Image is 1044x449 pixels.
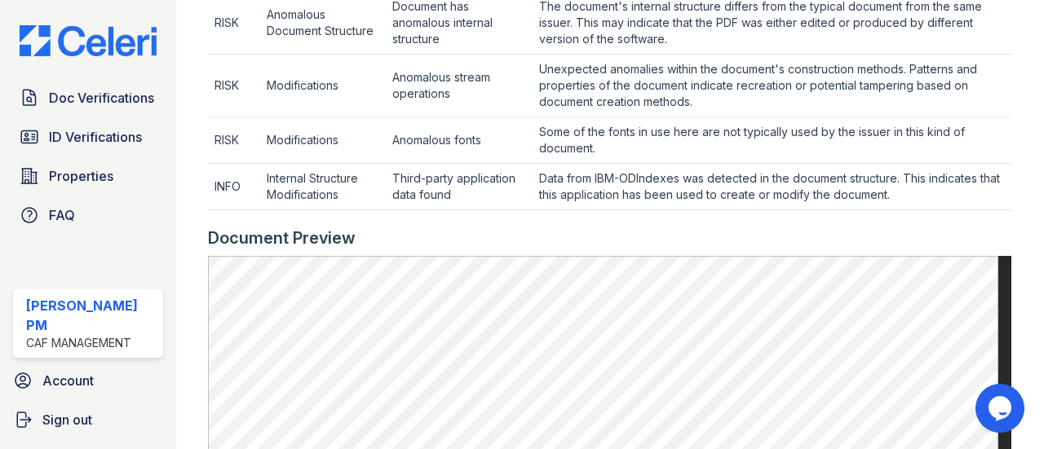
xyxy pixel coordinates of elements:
td: RISK [208,117,260,164]
div: CAF Management [26,335,157,351]
td: Modifications [260,55,385,117]
td: Data from IBM-ODIndexes was detected in the document structure. This indicates that this applicat... [533,164,1012,210]
div: Document Preview [208,227,356,249]
span: Doc Verifications [49,88,154,108]
a: Account [7,364,170,397]
span: ID Verifications [49,127,142,147]
a: FAQ [13,199,163,231]
div: [PERSON_NAME] PM [26,296,157,335]
a: Properties [13,160,163,192]
span: Properties [49,166,113,186]
span: Sign out [42,410,92,429]
td: Unexpected anomalies within the document's construction methods. Patterns and properties of the d... [533,55,1012,117]
td: Anomalous fonts [386,117,533,164]
span: FAQ [49,205,75,225]
a: Doc Verifications [13,81,163,114]
td: RISK [208,55,260,117]
a: ID Verifications [13,121,163,153]
td: INFO [208,164,260,210]
iframe: chat widget [975,384,1028,433]
td: Anomalous stream operations [386,55,533,117]
a: Sign out [7,403,170,436]
img: CE_Logo_Blue-a8612792a0a2168367f1c8372b55b34899dd931a85d93a1a3d3e32e68fde9ad4.png [7,25,170,56]
td: Third-party application data found [386,164,533,210]
span: Account [42,371,94,390]
td: Modifications [260,117,385,164]
td: Internal Structure Modifications [260,164,385,210]
td: Some of the fonts in use here are not typically used by the issuer in this kind of document. [533,117,1012,164]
